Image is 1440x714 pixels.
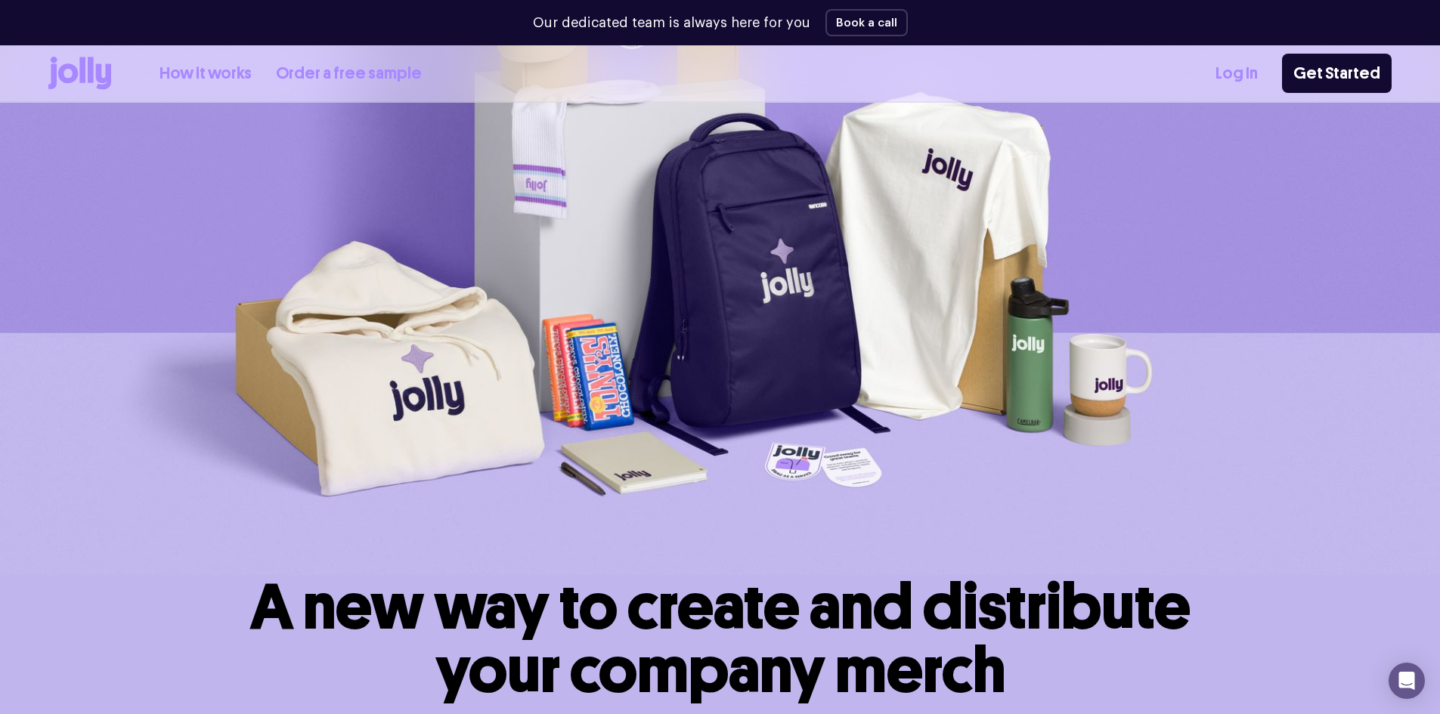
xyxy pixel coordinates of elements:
[1389,663,1425,699] div: Open Intercom Messenger
[1215,61,1258,86] a: Log In
[533,13,810,33] p: Our dedicated team is always here for you
[276,61,422,86] a: Order a free sample
[159,61,252,86] a: How it works
[250,575,1191,702] h1: A new way to create and distribute your company merch
[825,9,908,36] button: Book a call
[1282,54,1392,93] a: Get Started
